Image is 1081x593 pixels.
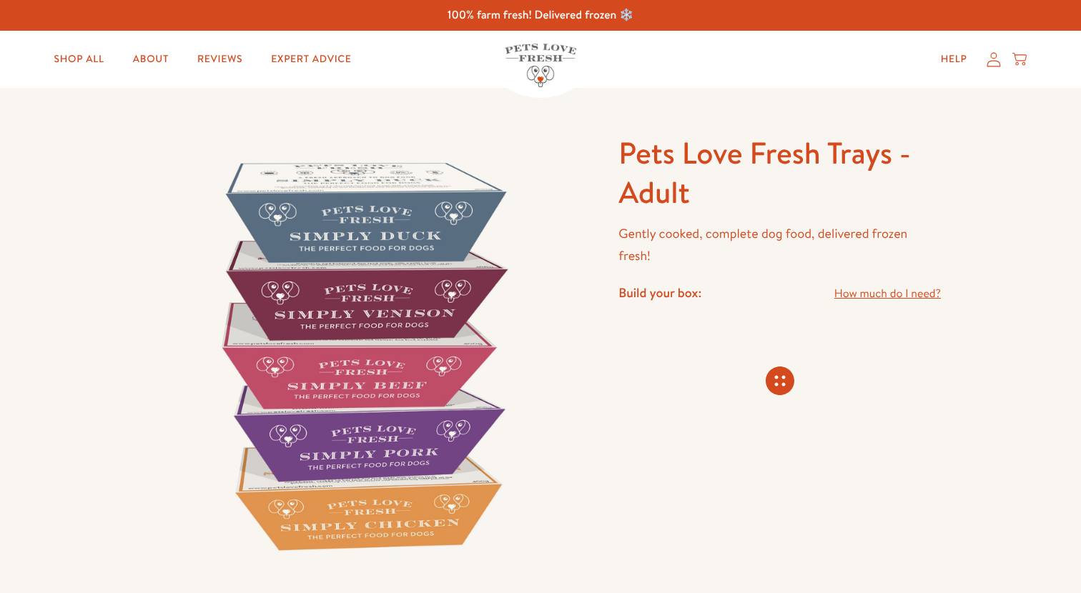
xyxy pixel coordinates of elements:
[122,45,180,74] a: About
[186,45,254,74] a: Reviews
[1010,526,1067,579] iframe: Gorgias live chat messenger
[618,284,701,301] h4: Build your box:
[43,45,116,74] a: Shop All
[929,45,979,74] a: Help
[766,367,794,395] svg: Connecting store
[505,44,576,87] img: Pets Love Fresh
[834,284,941,304] a: How much do I need?
[618,134,941,211] h1: Pets Love Fresh Trays - Adult
[260,45,362,74] a: Expert Advice
[618,223,941,266] p: Gently cooked, complete dog food, delivered frozen fresh!
[140,134,584,577] img: Pets Love Fresh Trays - Adult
